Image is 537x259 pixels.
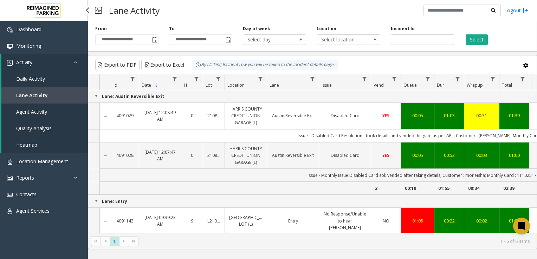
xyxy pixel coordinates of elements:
[16,108,47,115] span: Agent Activity
[16,191,37,198] span: Contacts
[143,149,177,162] a: [DATE] 12:07:47 AM
[7,60,13,66] img: 'icon'
[114,82,117,88] span: Id
[323,152,367,159] a: Disabled Card
[360,74,369,84] a: Issue Filter Menu
[16,158,68,165] span: Location Management
[499,182,529,195] td: 02:39
[229,214,263,227] a: [GEOGRAPHIC_DATA] LOT (L)
[195,62,201,68] img: infoIcon.svg
[95,2,102,19] img: pageIcon
[371,182,401,195] td: 2
[271,152,315,159] a: Austin Reversible Exit
[192,74,201,84] a: H Filter Menu
[523,7,528,14] img: logout
[405,112,430,119] div: 00:05
[405,218,430,224] a: 01:05
[504,218,525,224] a: 01:29
[405,152,430,159] a: 00:05
[243,26,270,32] label: Day of week
[467,82,483,88] span: Wrapup
[375,152,396,159] a: YES
[186,152,199,159] a: 0
[504,152,525,159] a: 01:00
[143,214,177,227] a: [DATE] 09:39:23 AM
[128,74,137,84] a: Id Filter Menu
[184,82,187,88] span: H
[271,218,315,224] a: Entry
[374,82,384,88] span: Vend
[192,60,338,70] div: By clicking Incident row you will be taken to the incident details page.
[154,82,159,88] span: Sortable
[206,82,212,88] span: Lot
[16,92,48,99] span: Lane Activity
[105,2,163,19] h3: Lane Activity
[1,120,88,137] a: Quality Analysis
[502,82,512,88] span: Total
[207,152,220,159] a: 21086900
[439,152,460,159] a: 00:52
[439,218,460,224] div: 00:22
[7,27,13,33] img: 'icon'
[143,109,177,122] a: [DATE] 12:08:49 AM
[186,218,199,224] a: 9
[1,71,88,87] a: Daily Activity
[229,145,263,166] a: HARRIS COUNTY CREDIT UNION GARAGE (L)
[16,42,41,49] span: Monitoring
[16,207,50,214] span: Agent Services
[1,137,88,153] a: Heatmap
[227,82,245,88] span: Location
[322,82,332,88] span: Issue
[93,198,99,204] a: Collapse Group
[391,26,415,32] label: Incident Id
[224,35,232,45] span: Toggle popup
[115,152,135,159] a: 4091028
[93,93,99,99] a: Collapse Group
[110,237,119,246] span: Page 1
[7,159,13,165] img: 'icon'
[466,34,488,45] button: Select
[7,44,13,49] img: 'icon'
[468,218,495,224] a: 00:02
[270,82,279,88] span: Lane
[434,182,464,195] td: 01:55
[439,112,460,119] a: 01:03
[382,113,389,119] span: YES
[16,26,41,33] span: Dashboard
[468,112,495,119] a: 00:31
[317,26,336,32] label: Location
[170,74,180,84] a: Date Filter Menu
[382,152,389,158] span: YES
[308,74,317,84] a: Lane Filter Menu
[16,75,45,82] span: Daily Activity
[141,60,187,70] button: Export to Excel
[518,74,528,84] a: Total Filter Menu
[186,112,199,119] a: 0
[100,153,111,159] a: Collapse Details
[7,208,13,214] img: 'icon'
[169,26,175,32] label: To
[1,104,88,120] a: Agent Activity
[375,218,396,224] a: NO
[150,35,158,45] span: Toggle popup
[423,74,433,84] a: Queue Filter Menu
[504,7,528,14] a: Logout
[504,112,525,119] a: 01:39
[403,82,417,88] span: Queue
[1,54,88,71] a: Activity
[383,218,389,224] span: NO
[142,82,151,88] span: Date
[468,152,495,159] a: 00:03
[7,192,13,198] img: 'icon'
[323,211,367,231] a: No Response/Unable to hear [PERSON_NAME]
[317,35,367,45] span: Select location...
[401,182,434,195] td: 00:10
[88,74,537,233] div: Data table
